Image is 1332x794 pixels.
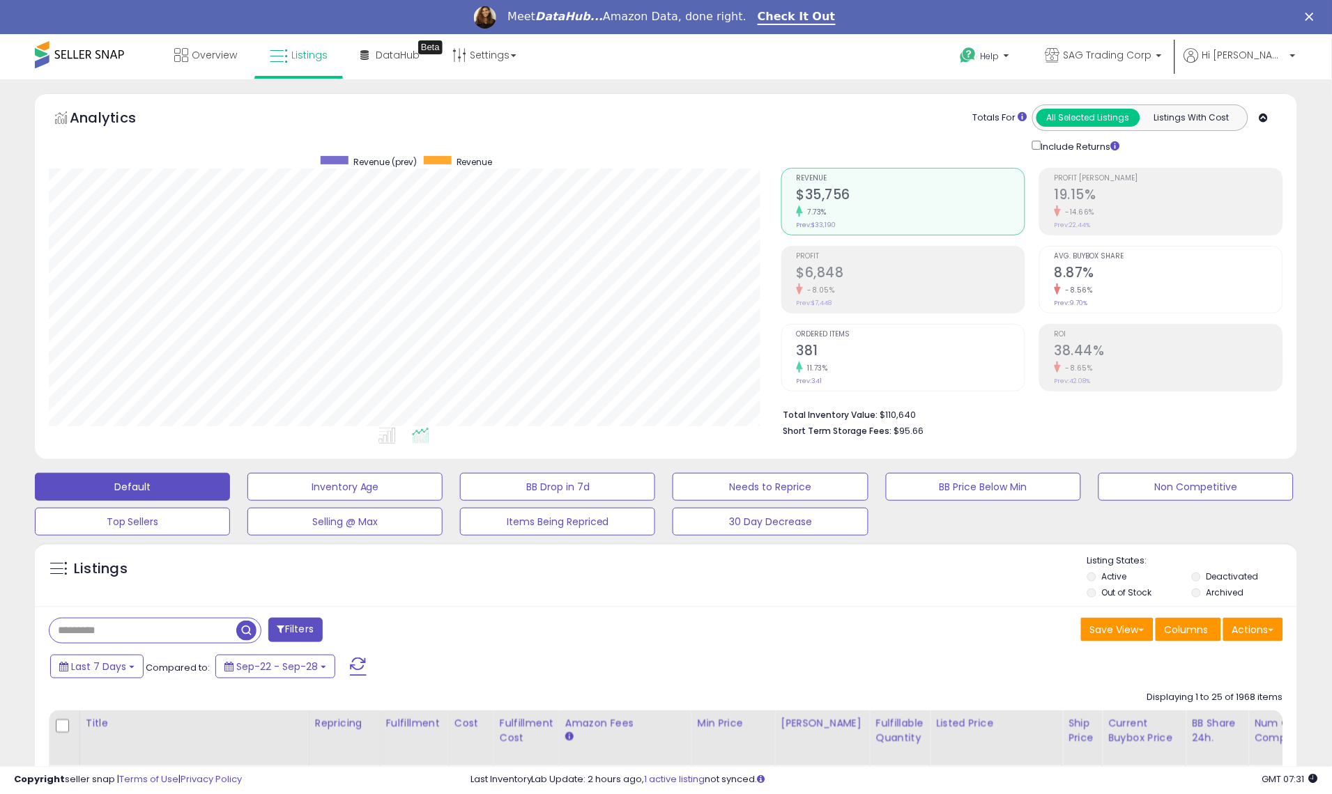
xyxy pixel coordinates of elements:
small: Amazon Fees. [565,731,574,743]
span: Revenue (prev) [353,156,417,168]
div: Min Price [698,716,770,731]
div: Title [86,716,303,731]
span: Avg. Buybox Share [1055,253,1283,260]
i: DataHub... [535,10,603,23]
a: Help [949,36,1023,79]
div: Repricing [315,716,374,731]
h2: $35,756 [797,187,1025,205]
span: Revenue [457,156,493,168]
h5: Analytics [70,108,163,131]
span: Help [981,50,1000,62]
div: Num of Comp. [1255,716,1306,745]
div: BB Share 24h. [1192,716,1243,745]
button: Top Sellers [35,508,230,536]
div: [PERSON_NAME] [781,716,864,731]
div: Ship Price [1069,716,1096,745]
label: Out of Stock [1101,586,1152,598]
h2: 381 [797,343,1025,361]
button: Items Being Repriced [460,508,655,536]
button: BB Drop in 7d [460,473,655,501]
button: Columns [1156,618,1221,641]
h2: 38.44% [1055,343,1283,361]
img: Profile image for Georgie [474,6,496,29]
a: DataHub [350,34,430,76]
div: Cost [454,716,488,731]
div: Close [1306,13,1319,21]
div: Displaying 1 to 25 of 1968 items [1147,691,1283,704]
span: Compared to: [146,661,210,674]
button: Listings With Cost [1140,109,1243,127]
div: Totals For [973,111,1027,125]
button: Inventory Age [247,473,443,501]
span: Profit [797,253,1025,260]
a: SAG Trading Corp [1035,34,1172,79]
button: 30 Day Decrease [673,508,868,536]
small: Prev: $7,448 [797,299,832,307]
a: Listings [259,34,338,76]
b: Total Inventory Value: [783,409,878,421]
h5: Listings [74,559,128,579]
button: BB Price Below Min [886,473,1081,501]
small: Prev: 22.44% [1055,221,1091,229]
small: 11.73% [803,363,828,373]
span: Hi [PERSON_NAME] [1202,48,1286,62]
span: Overview [192,48,237,62]
span: 2025-10-6 07:31 GMT [1262,773,1318,786]
small: -14.66% [1061,207,1095,217]
span: ROI [1055,331,1283,338]
div: Meet Amazon Data, done right. [507,10,747,24]
span: Ordered Items [797,331,1025,338]
label: Archived [1207,586,1244,598]
h2: 8.87% [1055,265,1283,283]
a: Overview [164,34,247,76]
a: Check It Out [758,10,836,25]
div: seller snap | | [14,774,242,787]
span: Last 7 Days [71,660,126,674]
a: Hi [PERSON_NAME] [1184,48,1296,79]
button: Default [35,473,230,501]
a: Terms of Use [119,773,178,786]
button: Save View [1081,618,1154,641]
span: $95.66 [894,424,924,437]
button: Non Competitive [1098,473,1294,501]
a: 1 active listing [645,773,705,786]
a: Privacy Policy [181,773,242,786]
small: -8.05% [803,285,835,295]
label: Deactivated [1207,570,1259,582]
button: Filters [268,618,323,642]
div: Include Returns [1022,138,1137,153]
span: Profit [PERSON_NAME] [1055,175,1283,182]
button: Needs to Reprice [673,473,868,501]
h2: 19.15% [1055,187,1283,205]
span: DataHub [376,48,420,62]
span: SAG Trading Corp [1064,48,1152,62]
p: Listing States: [1087,554,1297,568]
i: Get Help [960,47,977,64]
span: Sep-22 - Sep-28 [236,660,318,674]
button: All Selected Listings [1036,109,1140,127]
strong: Copyright [14,773,65,786]
small: 7.73% [803,207,827,217]
small: Prev: $33,190 [797,221,836,229]
div: Fulfillment [386,716,443,731]
div: Current Buybox Price [1108,716,1180,745]
div: Tooltip anchor [418,40,443,54]
button: Sep-22 - Sep-28 [215,655,335,678]
small: -8.65% [1061,363,1093,373]
button: Last 7 Days [50,655,144,678]
div: Amazon Fees [565,716,686,731]
span: Columns [1165,623,1209,637]
a: Settings [442,34,527,76]
button: Selling @ Max [247,508,443,536]
small: -8.56% [1061,285,1093,295]
small: Prev: 9.70% [1055,299,1088,307]
li: $110,640 [783,405,1273,422]
div: Listed Price [936,716,1057,731]
button: Actions [1223,618,1283,641]
span: Listings [291,48,328,62]
small: Prev: 341 [797,377,822,385]
div: Fulfillable Quantity [876,716,924,745]
h2: $6,848 [797,265,1025,283]
label: Active [1101,570,1127,582]
span: Revenue [797,175,1025,182]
